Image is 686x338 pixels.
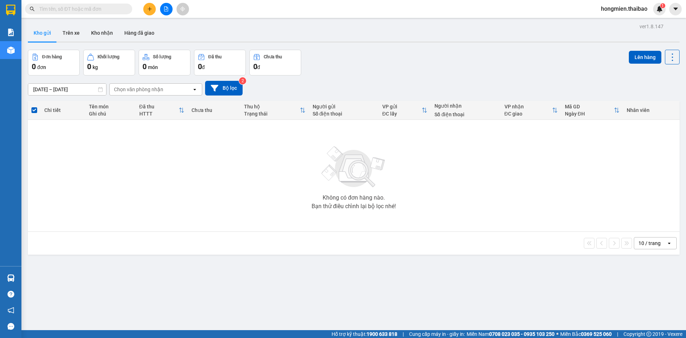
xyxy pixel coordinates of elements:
button: Lên hàng [629,51,661,64]
span: | [403,330,404,338]
span: file-add [164,6,169,11]
input: Tìm tên, số ĐT hoặc mã đơn [39,5,124,13]
button: Chưa thu0đ [249,50,301,75]
div: HTTT [139,111,179,117]
div: Đã thu [208,54,222,59]
span: 0 [143,62,146,71]
div: ver 1.8.147 [640,23,663,30]
div: Số điện thoại [434,112,497,117]
span: Miền Nam [467,330,555,338]
div: Tên món [89,104,132,109]
div: VP nhận [504,104,552,109]
button: Đã thu0đ [194,50,246,75]
sup: 2 [239,77,246,84]
img: warehouse-icon [7,46,15,54]
button: Kho nhận [85,24,119,41]
div: Mã GD [565,104,614,109]
div: Bạn thử điều chỉnh lại bộ lọc nhé! [312,204,396,209]
button: Kho gửi [28,24,57,41]
button: Bộ lọc [205,81,243,95]
th: Toggle SortBy [379,101,431,120]
div: Ghi chú [89,111,132,117]
img: solution-icon [7,29,15,36]
div: Không có đơn hàng nào. [323,195,385,201]
div: VP gửi [382,104,422,109]
span: đ [257,64,260,70]
button: plus [143,3,156,15]
strong: 0708 023 035 - 0935 103 250 [489,331,555,337]
span: aim [180,6,185,11]
th: Toggle SortBy [136,101,188,120]
span: món [148,64,158,70]
div: 10 / trang [638,240,661,247]
strong: 1900 633 818 [367,331,397,337]
div: ĐC giao [504,111,552,117]
span: | [617,330,618,338]
span: 0 [87,62,91,71]
span: caret-down [672,6,679,12]
span: 1 [661,3,664,8]
button: aim [177,3,189,15]
div: Ngày ĐH [565,111,614,117]
div: Chưa thu [264,54,282,59]
span: 0 [253,62,257,71]
button: file-add [160,3,173,15]
span: notification [8,307,14,314]
th: Toggle SortBy [240,101,309,120]
span: Miền Bắc [560,330,612,338]
span: Hỗ trợ kỹ thuật: [332,330,397,338]
span: search [30,6,35,11]
div: Thu hộ [244,104,300,109]
div: ĐC lấy [382,111,422,117]
button: Trên xe [57,24,85,41]
div: Trạng thái [244,111,300,117]
span: copyright [646,332,651,337]
span: plus [147,6,152,11]
svg: open [192,87,198,92]
span: 0 [198,62,202,71]
span: đơn [37,64,46,70]
div: Người gửi [313,104,375,109]
button: Đơn hàng0đơn [28,50,80,75]
div: Đã thu [139,104,179,109]
svg: open [666,240,672,246]
div: Chi tiết [44,107,81,113]
button: Khối lượng0kg [83,50,135,75]
span: kg [93,64,98,70]
img: icon-new-feature [656,6,663,12]
button: caret-down [669,3,682,15]
div: Đơn hàng [42,54,62,59]
span: question-circle [8,291,14,298]
div: Chọn văn phòng nhận [114,86,163,93]
strong: 0369 525 060 [581,331,612,337]
button: Hàng đã giao [119,24,160,41]
div: Chưa thu [192,107,237,113]
div: Số điện thoại [313,111,375,117]
img: warehouse-icon [7,274,15,282]
th: Toggle SortBy [501,101,561,120]
div: Số lượng [153,54,171,59]
div: Khối lượng [98,54,119,59]
span: Cung cấp máy in - giấy in: [409,330,465,338]
input: Select a date range. [28,84,106,95]
img: logo-vxr [6,5,15,15]
img: svg+xml;base64,PHN2ZyBjbGFzcz0ibGlzdC1wbHVnX19zdmciIHhtbG5zPSJodHRwOi8vd3d3LnczLm9yZy8yMDAwL3N2Zy... [318,142,389,192]
div: Nhân viên [627,107,676,113]
sup: 1 [660,3,665,8]
span: đ [202,64,205,70]
span: ⚪️ [556,333,558,335]
span: message [8,323,14,330]
th: Toggle SortBy [561,101,623,120]
div: Người nhận [434,103,497,109]
button: Số lượng0món [139,50,190,75]
span: 0 [32,62,36,71]
span: hongmien.thaibao [595,4,653,13]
